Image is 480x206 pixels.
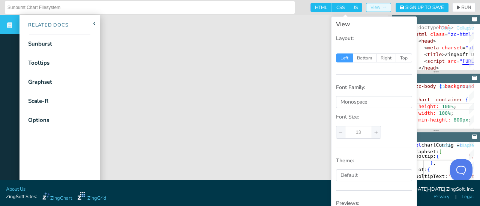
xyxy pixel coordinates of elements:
[340,172,358,179] span: Default
[455,193,456,200] span: |
[336,126,345,138] span: decrease number
[28,97,48,105] div: Scale-R
[441,84,451,89] span: Copy
[415,31,427,37] span: html
[332,3,349,12] span: CSS
[440,83,451,90] button: Copy
[442,104,453,109] span: 100%
[456,26,474,30] span: Collapse
[433,160,436,166] span: ,
[433,193,450,200] a: Privacy
[349,3,362,12] span: JS
[461,5,471,10] span: RUN
[439,110,450,116] span: 100%
[456,83,474,90] button: Collapse
[385,186,474,193] div: © Copyright [DATE]-[DATE] ZingSoft, Inc.
[451,110,454,116] span: ;
[372,126,381,138] span: increase number
[336,157,412,165] p: Theme:
[418,104,439,109] span: height:
[418,65,424,71] span: </
[412,83,436,89] span: .zc-body
[424,65,436,71] span: head
[441,26,451,30] span: Copy
[456,84,474,89] span: Collapse
[427,58,445,64] span: script
[28,116,49,124] div: Options
[468,117,471,123] span: ;
[418,38,421,44] span: <
[6,193,37,200] span: ZingSoft Sites:
[353,53,376,62] span: Bottom
[310,3,362,12] div: checkbox-group
[336,84,412,91] p: Font Family:
[452,3,475,12] button: RUN
[454,117,468,123] span: 800px
[456,142,474,149] button: Collapse
[418,110,436,116] span: width:
[436,65,439,71] span: >
[336,53,353,62] span: Left
[448,31,474,37] span: "zc-html"
[405,5,444,10] span: Sign Up to Save
[430,31,445,37] span: class
[421,38,433,44] span: head
[465,97,468,102] span: {
[456,143,474,148] span: Collapse
[28,40,52,48] div: Sunburst
[100,15,388,187] iframe: Your browser does not support iframes.
[412,153,436,159] span: tooltip:
[310,3,332,12] span: HTML
[450,159,472,181] iframe: Toggle Customer Support
[336,113,412,121] p: Font Size:
[340,98,367,105] span: Monospace
[78,192,106,202] a: ZingGrid
[427,45,439,50] span: meta
[445,31,448,37] span: =
[440,142,451,149] button: Copy
[424,45,427,50] span: <
[28,59,49,67] div: Tooltips
[456,25,474,32] button: Collapse
[436,153,439,159] span: {
[376,53,396,62] span: Right
[454,104,457,109] span: ;
[19,22,69,29] div: Related Docs
[442,45,462,50] span: charset
[462,45,465,50] span: =
[424,52,427,57] span: <
[412,25,439,30] span: <!doctype
[439,149,442,154] span: [
[412,173,448,179] span: tooltipText:
[6,186,25,193] a: About Us
[370,5,387,10] span: View
[427,167,430,172] span: {
[412,149,439,154] span: graphset:
[412,142,421,148] span: let
[427,52,442,57] span: title
[42,192,72,202] a: ZingChart
[336,21,412,27] div: View
[412,97,462,102] span: .chart--container
[412,167,427,172] span: plot:
[7,1,292,13] input: Untitled Demo
[441,143,451,148] span: Copy
[430,160,433,166] span: }
[418,117,451,123] span: min-height:
[440,25,451,32] button: Copy
[462,193,474,200] a: Legal
[396,3,448,12] button: Sign Up to Save
[366,3,391,12] button: View
[421,142,459,148] span: chartConfig =
[28,78,52,86] div: Graphset
[442,52,445,57] span: >
[336,35,412,42] p: Layout:
[448,58,456,64] span: src
[433,38,436,44] span: >
[456,58,459,64] span: =
[396,53,412,62] span: Top
[336,53,412,62] div: radio-group
[424,58,427,64] span: <
[459,58,462,64] span: "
